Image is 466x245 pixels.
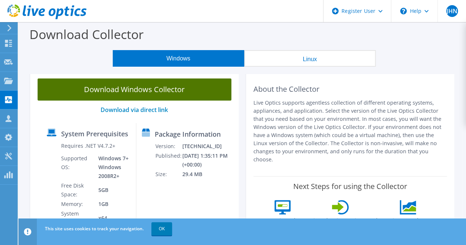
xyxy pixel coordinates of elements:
[155,130,221,138] label: Package Information
[61,199,93,209] td: Memory:
[266,214,299,231] label: Unzip and run the .exe
[61,209,93,227] td: System Type:
[38,78,231,101] a: Download Windows Collector
[93,181,130,199] td: 5GB
[182,151,235,169] td: [DATE] 1:35:11 PM (+00:00)
[400,8,407,14] svg: \n
[244,50,376,67] button: Linux
[293,182,407,191] label: Next Steps for using the Collector
[29,26,144,43] label: Download Collector
[113,50,244,67] button: Windows
[182,169,235,179] td: 29.4 MB
[61,142,115,150] label: Requires .NET V4.7.2+
[155,141,182,151] td: Version:
[381,214,434,231] label: View your data within the project
[45,225,144,232] span: This site uses cookies to track your navigation.
[61,154,93,181] td: Supported OS:
[93,209,130,227] td: x64
[253,85,447,94] h2: About the Collector
[93,154,130,181] td: Windows 7+ Windows 2008R2+
[151,222,172,235] a: OK
[182,141,235,151] td: [TECHNICAL_ID]
[93,199,130,209] td: 1GB
[446,5,458,17] span: JHN
[61,130,128,137] label: System Prerequisites
[101,106,168,114] a: Download via direct link
[253,99,447,164] p: Live Optics supports agentless collection of different operating systems, appliances, and applica...
[61,181,93,199] td: Free Disk Space:
[155,151,182,169] td: Published:
[303,214,378,231] label: Log into the Live Optics portal and view your project
[155,169,182,179] td: Size:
